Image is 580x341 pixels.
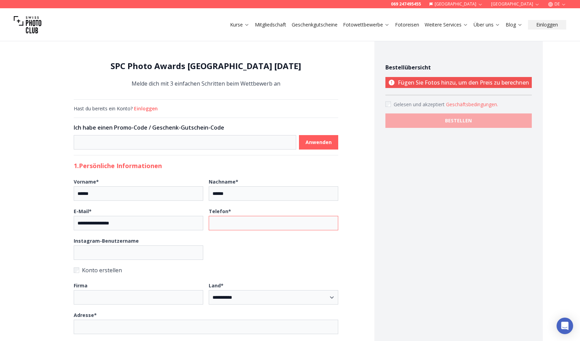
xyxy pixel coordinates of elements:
[74,161,338,170] h2: 1. Persönliche Informationen
[255,21,286,28] a: Mitgliedschaft
[445,117,472,124] b: BESTELLEN
[74,245,203,260] input: Instagram-Benutzername
[209,208,231,214] b: Telefon *
[74,320,338,334] input: Adresse*
[74,290,203,305] input: Firma
[227,20,252,30] button: Kurse
[422,20,471,30] button: Weitere Services
[474,21,500,28] a: Über uns
[74,238,139,244] b: Instagram-Benutzername
[74,208,92,214] b: E-Mail *
[74,267,79,273] input: Konto erstellen
[209,282,224,289] b: Land *
[74,186,203,201] input: Vorname*
[292,21,338,28] a: Geschenkgutscheine
[385,101,391,107] input: Accept terms
[209,186,338,201] input: Nachname*
[340,20,392,30] button: Fotowettbewerbe
[305,139,332,146] b: Anwenden
[471,20,503,30] button: Über uns
[506,21,522,28] a: Blog
[209,290,338,305] select: Land*
[134,105,158,112] button: Einloggen
[385,113,532,128] button: BESTELLEN
[343,21,390,28] a: Fotowettbewerbe
[446,101,498,108] button: Accept termsGelesen und akzeptiert
[252,20,289,30] button: Mitgliedschaft
[74,312,97,318] b: Adresse *
[74,216,203,230] input: E-Mail*
[299,135,338,150] button: Anwenden
[74,282,87,289] b: Firma
[395,21,419,28] a: Fotoreisen
[209,178,238,185] b: Nachname *
[74,178,99,185] b: Vorname *
[14,11,41,38] img: Swiss photo club
[557,318,573,334] div: Open Intercom Messenger
[74,265,338,275] label: Konto erstellen
[385,63,532,71] h4: Bestellübersicht
[209,216,338,230] input: Telefon*
[74,60,338,88] div: Melde dich mit 3 einfachen Schritten beim Wettbewerb an
[425,21,468,28] a: Weitere Services
[503,20,525,30] button: Blog
[74,60,338,71] h1: SPC Photo Awards [GEOGRAPHIC_DATA] [DATE]
[391,1,421,7] a: 069 247495455
[289,20,340,30] button: Geschenkgutscheine
[528,20,566,30] button: Einloggen
[392,20,422,30] button: Fotoreisen
[74,123,338,132] h3: Ich habe einen Promo-Code / Geschenk-Gutschein-Code
[74,105,338,112] div: Hast du bereits ein Konto?
[230,21,249,28] a: Kurse
[394,101,446,108] span: Gelesen und akzeptiert
[385,77,532,88] p: Fügen Sie Fotos hinzu, um den Preis zu berechnen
